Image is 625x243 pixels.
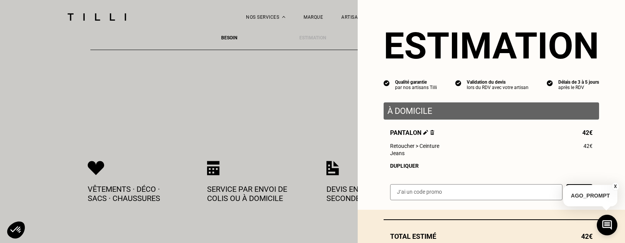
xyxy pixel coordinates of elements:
section: Estimation [384,24,599,67]
img: Éditer [423,130,428,135]
span: Retoucher > Ceinture [390,143,439,149]
p: AGO_PROMPT [563,185,617,206]
span: 42€ [583,143,593,149]
button: X [612,182,619,191]
div: Validation du devis [467,79,529,85]
img: Supprimer [430,130,434,135]
div: lors du RDV avec votre artisan [467,85,529,90]
div: Total estimé [384,232,599,240]
div: par nos artisans Tilli [395,85,437,90]
span: 42€ [582,129,593,136]
div: après le RDV [558,85,599,90]
span: Jeans [390,150,405,156]
span: 42€ [581,232,593,240]
p: À domicile [387,106,595,116]
div: Qualité garantie [395,79,437,85]
div: Dupliquer [390,163,593,169]
div: Délais de 3 à 5 jours [558,79,599,85]
img: icon list info [384,79,390,86]
img: icon list info [547,79,553,86]
span: Pantalon [390,129,434,136]
input: J‘ai un code promo [390,184,562,200]
img: icon list info [455,79,461,86]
